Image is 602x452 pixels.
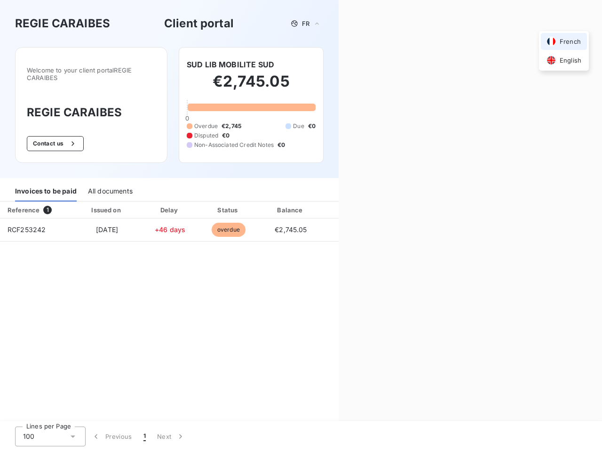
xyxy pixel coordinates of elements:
div: Balance [260,205,321,215]
span: overdue [212,223,246,237]
span: €0 [308,122,316,130]
span: 1 [143,432,146,441]
div: PDF [325,205,372,215]
span: Disputed [194,131,218,140]
h2: €2,745.05 [187,72,316,100]
span: 1 [43,206,52,214]
span: FR [302,20,309,27]
div: Issued on [74,205,139,215]
span: €2,745.05 [275,226,307,234]
span: 0 [185,114,189,122]
button: Next [151,427,191,446]
span: €2,745 [222,122,241,130]
h3: REGIE CARAIBES [15,15,110,32]
div: Invoices to be paid [15,182,77,202]
span: Welcome to your client portal REGIE CARAIBES [27,66,156,81]
h3: REGIE CARAIBES [27,104,156,121]
span: Overdue [194,122,218,130]
span: Non-Associated Credit Notes [194,141,274,149]
span: [DATE] [96,226,118,234]
h3: Client portal [164,15,234,32]
button: Previous [86,427,138,446]
span: €0 [222,131,230,140]
span: +46 days [155,226,185,234]
span: 100 [23,432,34,441]
div: Delay [143,205,197,215]
button: 1 [138,427,151,446]
h6: SUD LIB MOBILITE SUD [187,59,274,70]
div: Status [200,205,256,215]
div: All documents [88,182,133,202]
div: Reference [8,206,40,214]
span: €0 [277,141,285,149]
span: Due [293,122,304,130]
span: RCF253242 [8,226,46,234]
button: Contact us [27,136,84,151]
